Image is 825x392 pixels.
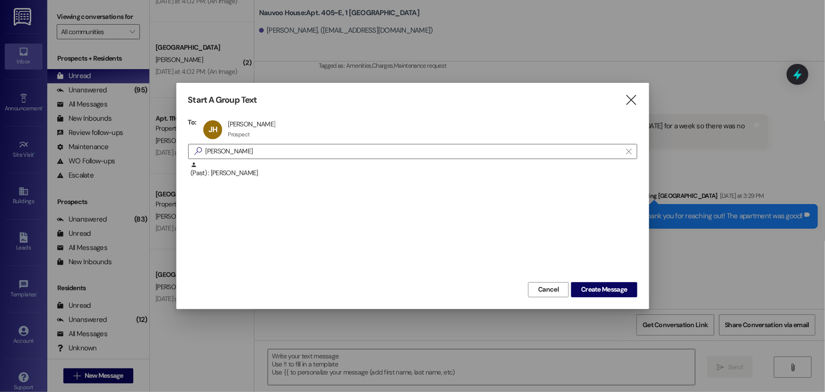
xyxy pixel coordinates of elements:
input: Search for any contact or apartment [206,145,622,158]
div: (Past) : [PERSON_NAME] [188,161,637,185]
button: Create Message [571,282,637,297]
button: Clear text [622,144,637,159]
span: Create Message [581,285,627,294]
i:  [625,95,637,105]
div: (Past) : [PERSON_NAME] [191,161,637,178]
i:  [191,146,206,156]
button: Cancel [528,282,569,297]
h3: Start A Group Text [188,95,257,106]
i:  [626,148,632,155]
span: Cancel [538,285,559,294]
span: JH [208,125,217,134]
div: Prospect [228,131,250,138]
h3: To: [188,118,197,126]
div: [PERSON_NAME] [228,120,275,128]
